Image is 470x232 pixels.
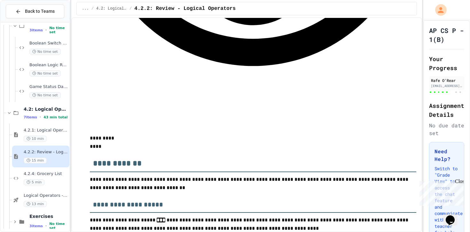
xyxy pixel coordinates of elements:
[435,148,459,163] h3: Need Help?
[24,106,68,112] span: 4.2: Logical Operators
[91,6,94,11] span: /
[29,84,68,90] span: Game Status Dashboard
[29,224,43,228] span: 3 items
[24,201,47,207] span: 13 min
[24,128,68,133] span: 4.2.1: Logical Operators
[3,3,44,41] div: Chat with us now!Close
[429,26,464,44] h1: AP CS P - 1(B)
[45,223,47,228] span: •
[443,206,464,226] iframe: chat widget
[24,115,37,119] span: 7 items
[431,84,462,88] div: [EMAIL_ADDRESS][DOMAIN_NAME]
[29,62,68,68] span: Boolean Logic Repair
[45,28,47,33] span: •
[25,8,55,15] span: Back to Teams
[429,122,464,137] div: No due date set
[24,157,47,164] span: 15 min
[24,193,68,198] span: Logical Operators - Quiz
[431,77,462,83] div: Rafe O'Rear
[24,179,44,185] span: 5 min
[43,115,67,119] span: 43 min total
[49,26,68,34] span: No time set
[96,6,127,11] span: 4.2: Logical Operators
[40,115,41,120] span: •
[129,6,132,11] span: /
[29,49,61,55] span: No time set
[24,136,47,142] span: 10 min
[429,54,464,72] h2: Your Progress
[24,171,68,177] span: 4.2.4: Grocery List
[29,41,68,46] span: Boolean Switch Fix
[428,3,448,17] div: My Account
[6,4,64,18] button: Back to Teams
[29,213,68,219] span: Exercises
[29,92,61,98] span: No time set
[417,179,464,206] iframe: chat widget
[29,70,61,76] span: No time set
[134,5,236,12] span: 4.2.2: Review - Logical Operators
[49,222,68,230] span: No time set
[429,101,464,119] h2: Assignment Details
[29,28,43,32] span: 3 items
[24,149,68,155] span: 4.2.2: Review - Logical Operators
[82,6,89,11] span: ...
